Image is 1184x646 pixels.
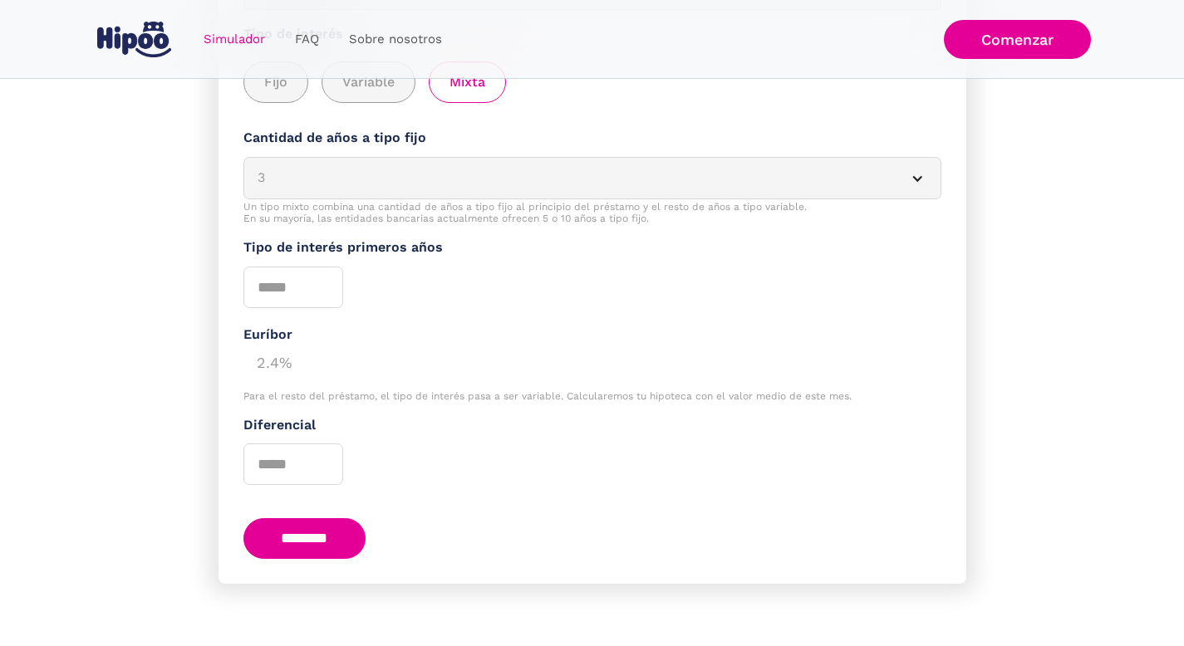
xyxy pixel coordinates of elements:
a: Sobre nosotros [334,23,457,56]
a: FAQ [280,23,334,56]
label: Diferencial [243,415,941,436]
span: Fijo [264,72,287,93]
div: Para el resto del préstamo, el tipo de interés pasa a ser variable. Calcularemos tu hipoteca con ... [243,390,941,402]
div: Euríbor [243,325,941,345]
span: Variable [342,72,395,93]
span: Mixta [450,72,485,93]
div: 3 [258,168,887,188]
div: 2.4% [243,345,941,378]
a: Simulador [189,23,280,56]
div: Un tipo mixto combina una cantidad de años a tipo fijo al principio del préstamo y el resto de añ... [243,201,941,225]
label: Cantidad de años a tipo fijo [243,128,941,149]
div: add_description_here [243,61,941,104]
a: home [94,15,175,64]
article: 3 [243,157,941,199]
a: Comenzar [944,20,1091,59]
label: Tipo de interés primeros años [243,237,941,258]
